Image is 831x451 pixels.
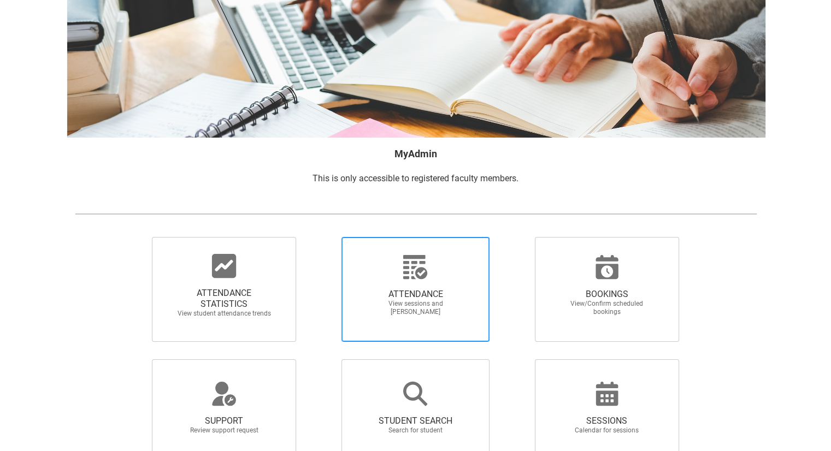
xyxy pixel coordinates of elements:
[176,310,272,318] span: View student attendance trends
[559,300,655,316] span: View/Confirm scheduled bookings
[559,289,655,300] span: BOOKINGS
[367,416,463,426] span: STUDENT SEARCH
[176,426,272,435] span: Review support request
[313,173,518,183] span: This is only accessible to registered faculty members.
[367,289,463,300] span: ATTENDANCE
[176,288,272,310] span: ATTENDANCE STATISTICS
[176,416,272,426] span: SUPPORT
[367,426,463,435] span: Search for student
[367,300,463,316] span: View sessions and [PERSON_NAME]
[75,208,757,219] img: REDU_GREY_LINE
[559,416,655,426] span: SESSIONS
[559,426,655,435] span: Calendar for sessions
[75,146,757,161] h2: MyAdmin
